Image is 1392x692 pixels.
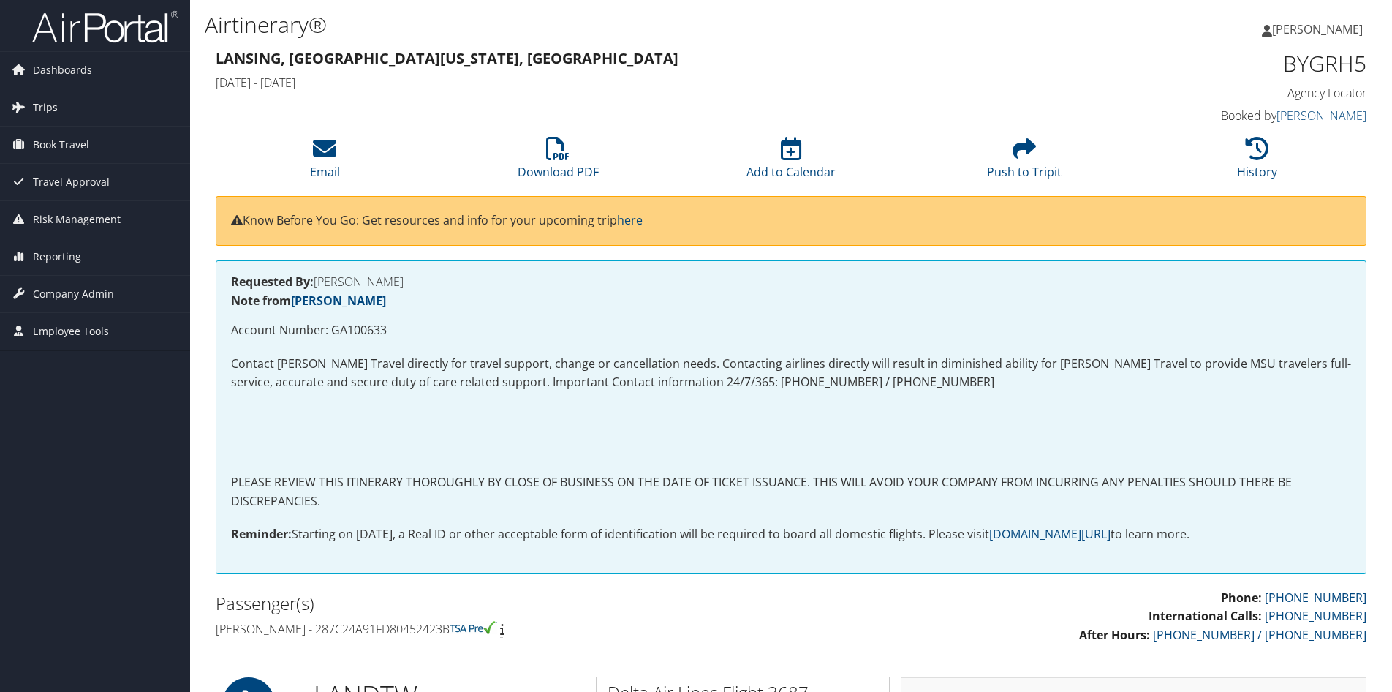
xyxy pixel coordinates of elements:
strong: International Calls: [1149,608,1262,624]
h2: Passenger(s) [216,591,780,616]
h1: Airtinerary® [205,10,986,40]
p: Account Number: GA100633 [231,321,1351,340]
a: here [617,212,643,228]
img: tsa-precheck.png [450,621,497,634]
a: Download PDF [518,145,599,180]
p: Starting on [DATE], a Real ID or other acceptable form of identification will be required to boar... [231,525,1351,544]
span: Trips [33,89,58,126]
strong: Phone: [1221,590,1262,606]
span: Company Admin [33,276,114,312]
a: [PHONE_NUMBER] / [PHONE_NUMBER] [1153,627,1366,643]
a: Add to Calendar [746,145,836,180]
span: Travel Approval [33,164,110,200]
a: Email [310,145,340,180]
span: Employee Tools [33,313,109,350]
span: Reporting [33,238,81,275]
span: Book Travel [33,127,89,163]
h4: [PERSON_NAME] - 287C24A91FD80452423B [216,621,780,637]
strong: Note from [231,293,386,309]
span: Dashboards [33,52,92,89]
h4: [PERSON_NAME] [231,276,1351,287]
p: PLEASE REVIEW THIS ITINERARY THOROUGHLY BY CLOSE OF BUSINESS ON THE DATE OF TICKET ISSUANCE. THIS... [231,473,1351,511]
strong: Reminder: [231,526,292,542]
a: History [1237,145,1277,180]
h4: Booked by [1095,108,1366,124]
p: Know Before You Go: Get resources and info for your upcoming trip [231,211,1351,230]
a: [PERSON_NAME] [291,293,386,309]
span: Risk Management [33,201,121,238]
a: [PHONE_NUMBER] [1265,608,1366,624]
a: [PHONE_NUMBER] [1265,590,1366,606]
h4: [DATE] - [DATE] [216,75,1073,91]
a: [DOMAIN_NAME][URL] [989,526,1111,542]
img: airportal-logo.png [32,10,178,44]
a: Push to Tripit [987,145,1062,180]
p: Contact [PERSON_NAME] Travel directly for travel support, change or cancellation needs. Contactin... [231,355,1351,392]
span: [PERSON_NAME] [1272,21,1363,37]
h4: Agency Locator [1095,85,1366,101]
a: [PERSON_NAME] [1276,108,1366,124]
h1: BYGRH5 [1095,48,1366,79]
strong: Lansing, [GEOGRAPHIC_DATA] [US_STATE], [GEOGRAPHIC_DATA] [216,48,678,68]
strong: After Hours: [1079,627,1150,643]
a: [PERSON_NAME] [1262,7,1377,51]
strong: Requested By: [231,274,314,290]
